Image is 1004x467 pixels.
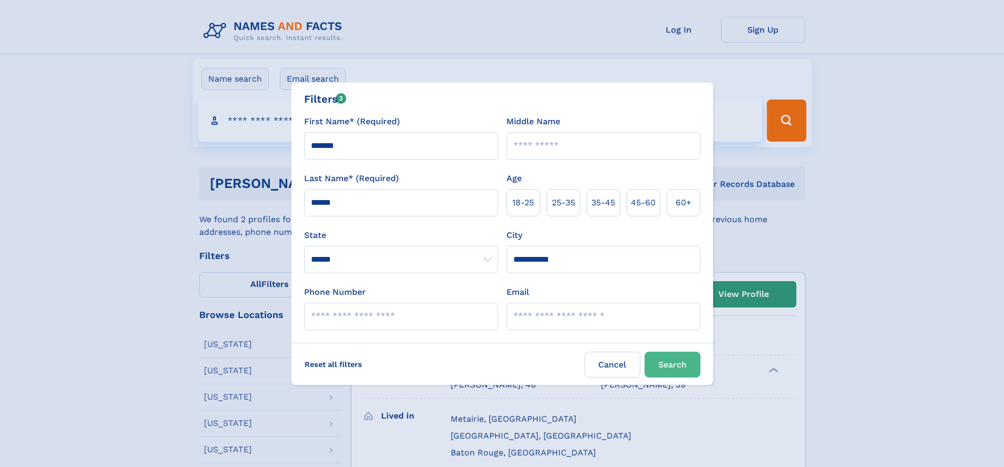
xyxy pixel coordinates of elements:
[645,352,700,377] button: Search
[304,172,399,185] label: Last Name* (Required)
[304,229,498,242] label: State
[676,196,691,209] span: 60+
[506,229,522,242] label: City
[631,196,656,209] span: 45‑60
[506,115,560,128] label: Middle Name
[552,196,575,209] span: 25‑35
[304,91,347,107] div: Filters
[584,352,640,377] label: Cancel
[506,286,529,299] label: Email
[304,115,400,128] label: First Name* (Required)
[298,352,369,377] label: Reset all filters
[591,196,615,209] span: 35‑45
[506,172,522,185] label: Age
[512,196,534,209] span: 18‑25
[304,286,366,299] label: Phone Number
